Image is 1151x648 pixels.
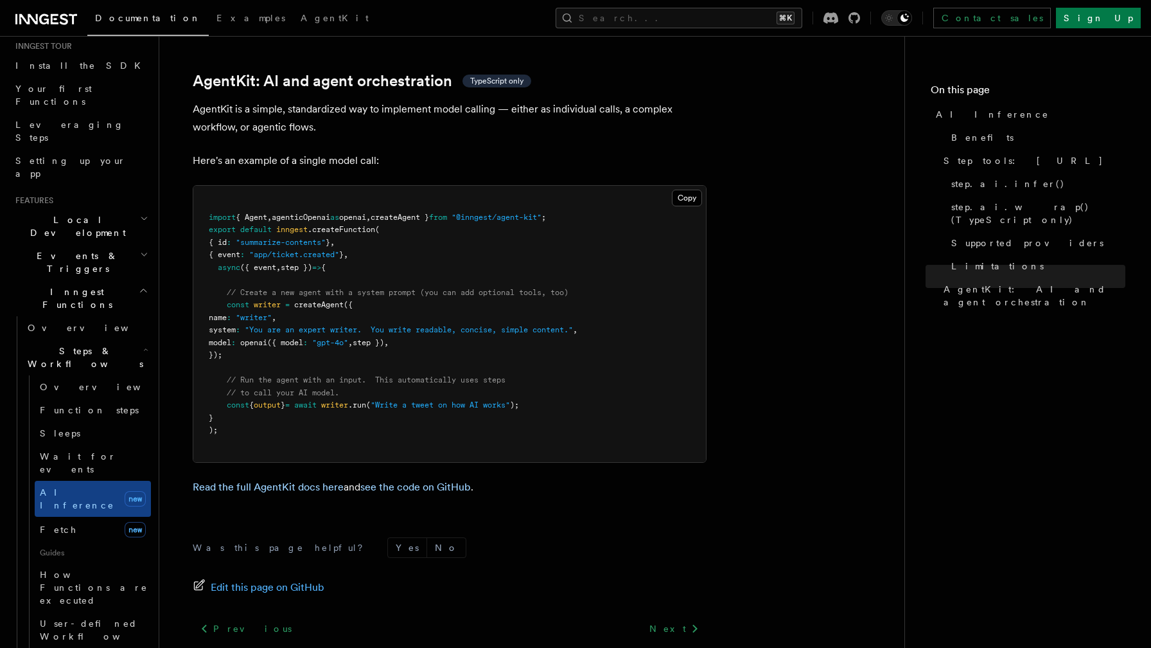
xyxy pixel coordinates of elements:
[312,263,321,272] span: =>
[348,401,366,410] span: .run
[303,338,308,347] span: :
[35,517,151,543] a: Fetchnew
[22,339,151,375] button: Steps & Workflows
[371,213,429,222] span: createAgent }
[40,451,116,474] span: Wait for events
[10,149,151,185] a: Setting up your app
[22,345,143,370] span: Steps & Workflows
[285,401,290,410] span: =
[301,13,369,23] span: AgentKit
[938,149,1125,172] a: Step tools: [URL]
[35,612,151,648] a: User-defined Workflows
[193,100,707,136] p: AgentKit is a simple, standardized way to implement model calling — either as individual calls, a...
[951,131,1014,144] span: Benefits
[236,238,326,247] span: "summarize-contents"
[10,244,151,280] button: Events & Triggers
[209,426,218,435] span: );
[388,538,426,557] button: Yes
[366,401,371,410] span: (
[193,478,707,496] p: and .
[209,413,213,422] span: }
[245,325,573,334] span: "You are an expert writer. You write readable, concise, simple content."
[556,8,802,28] button: Search...⌘K
[227,300,249,309] span: const
[326,238,330,247] span: }
[40,618,155,642] span: User-defined Workflows
[938,278,1125,314] a: AgentKit: AI and agent orchestration
[267,338,303,347] span: ({ model
[470,76,523,86] span: TypeScript only
[931,82,1125,103] h4: On this page
[227,375,505,384] span: // Run the agent with an input. This automatically uses steps
[218,263,240,272] span: async
[308,225,375,234] span: .createFunction
[209,313,227,322] span: name
[209,338,231,347] span: model
[946,231,1125,255] a: Supported providers
[40,570,148,606] span: How Functions are executed
[125,491,146,507] span: new
[427,538,466,557] button: No
[209,213,236,222] span: import
[510,401,519,410] span: );
[227,238,231,247] span: :
[193,541,372,554] p: Was this page helpful?
[946,126,1125,149] a: Benefits
[1056,8,1141,28] a: Sign Up
[272,213,330,222] span: agenticOpenai
[209,238,227,247] span: { id
[236,313,272,322] span: "writer"
[22,316,151,339] a: Overview
[429,213,447,222] span: from
[951,177,1065,190] span: step.ai.infer()
[931,103,1125,126] a: AI Inference
[339,250,344,259] span: }
[294,401,317,410] span: await
[946,195,1125,231] a: step.ai.wrap() (TypeScript only)
[15,156,126,179] span: Setting up your app
[209,4,293,35] a: Examples
[193,579,324,597] a: Edit this page on GitHub
[777,12,795,24] kbd: ⌘K
[281,263,312,272] span: step })
[330,238,335,247] span: ,
[276,225,308,234] span: inngest
[272,313,276,322] span: ,
[209,325,236,334] span: system
[227,388,339,397] span: // to call your AI model.
[209,250,240,259] span: { event
[15,120,124,143] span: Leveraging Steps
[541,213,546,222] span: ;
[35,481,151,517] a: AI Inferencenew
[321,401,348,410] span: writer
[276,263,281,272] span: ,
[240,338,267,347] span: openai
[10,208,151,244] button: Local Development
[240,263,276,272] span: ({ event
[87,4,209,36] a: Documentation
[40,487,114,510] span: AI Inference
[28,323,160,333] span: Overview
[10,213,140,239] span: Local Development
[240,250,245,259] span: :
[933,8,1051,28] a: Contact sales
[249,250,339,259] span: "app/ticket.created"
[216,13,285,23] span: Examples
[40,405,139,415] span: Function steps
[353,338,384,347] span: step })
[236,213,267,222] span: { Agent
[211,579,324,597] span: Edit this page on GitHub
[951,237,1103,249] span: Supported providers
[10,249,140,275] span: Events & Triggers
[227,401,249,410] span: const
[348,338,353,347] span: ,
[285,300,290,309] span: =
[360,481,471,493] a: see the code on GitHub
[946,172,1125,195] a: step.ai.infer()
[35,543,151,563] span: Guides
[10,285,139,311] span: Inngest Functions
[15,60,148,71] span: Install the SDK
[936,108,1049,121] span: AI Inference
[35,375,151,399] a: Overview
[344,250,348,259] span: ,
